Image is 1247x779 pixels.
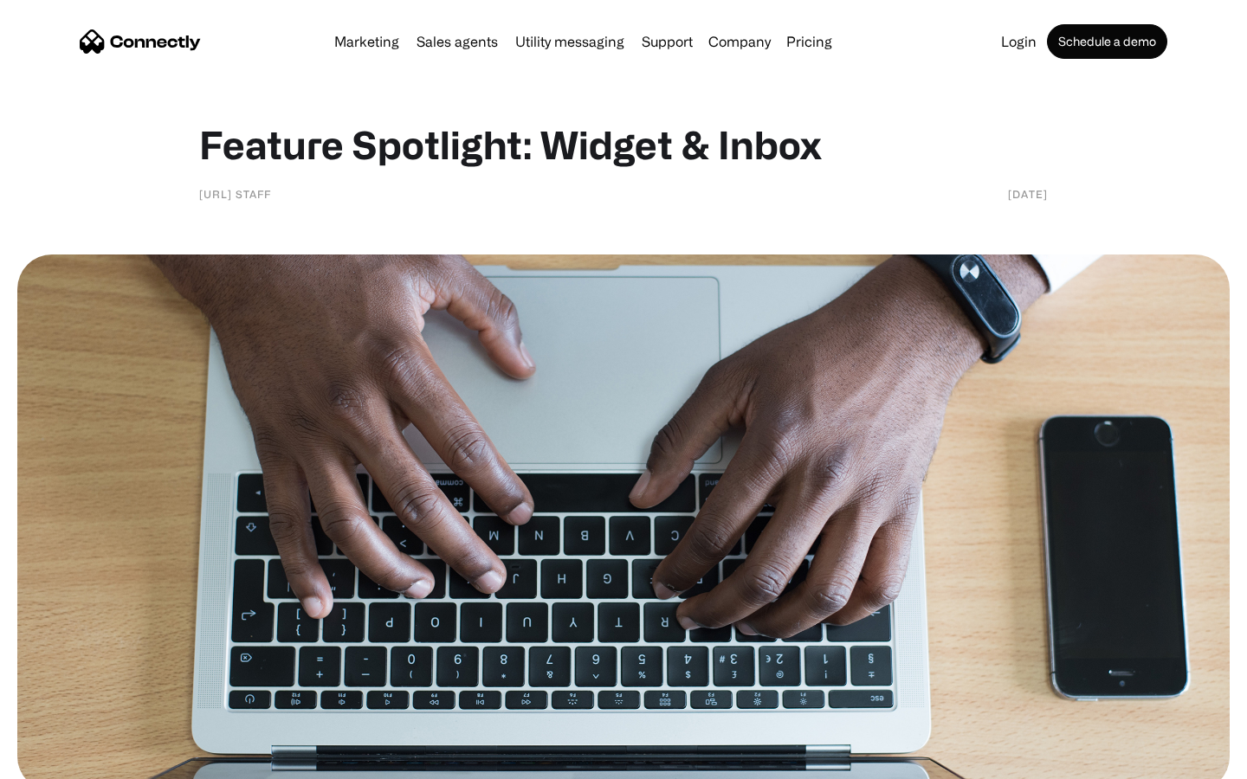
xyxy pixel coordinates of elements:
aside: Language selected: English [17,749,104,773]
a: Support [635,35,700,48]
div: Company [708,29,771,54]
a: Sales agents [410,35,505,48]
h1: Feature Spotlight: Widget & Inbox [199,121,1048,168]
div: [DATE] [1008,185,1048,203]
a: Utility messaging [508,35,631,48]
a: Login [994,35,1043,48]
a: Pricing [779,35,839,48]
a: home [80,29,201,55]
ul: Language list [35,749,104,773]
a: Schedule a demo [1047,24,1167,59]
div: Company [703,29,776,54]
a: Marketing [327,35,406,48]
div: [URL] staff [199,185,271,203]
